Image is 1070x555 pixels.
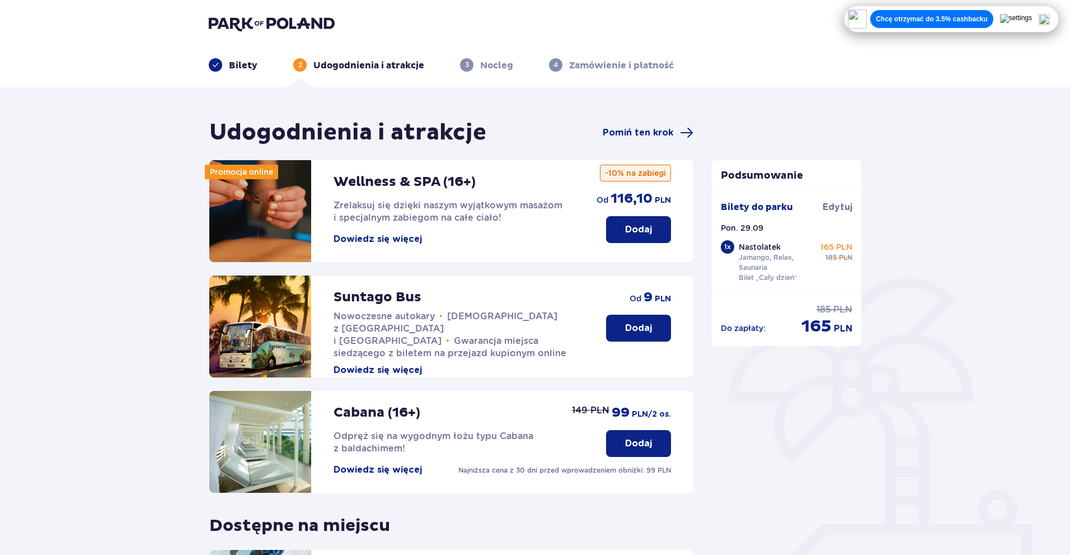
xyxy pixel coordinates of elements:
[625,223,652,236] p: Dodaj
[612,404,630,421] p: 99
[334,233,422,245] button: Dowiedz się więcej
[334,464,422,476] button: Dowiedz się więcej
[721,222,763,234] p: Pon. 29.09
[606,315,671,342] button: Dodaj
[820,241,852,253] p: 165 PLN
[569,59,674,72] p: Zamówienie i płatność
[833,304,852,316] p: PLN
[603,126,693,139] a: Pomiń ten krok
[572,404,609,417] p: 149 PLN
[334,404,420,421] p: Cabana (16+)
[632,409,671,420] p: PLN /2 os.
[446,335,449,347] span: •
[553,60,558,70] p: 4
[655,293,671,305] p: PLN
[439,311,443,322] span: •
[603,127,673,139] span: Pomiń ten krok
[625,322,652,334] p: Dodaj
[625,437,652,450] p: Dodaj
[801,316,832,337] p: 165
[334,431,533,454] span: Odpręż się na wygodnym łożu typu Cabana z baldachimem!
[229,59,257,72] p: Bilety
[209,16,335,31] img: Park of Poland logo
[825,253,837,263] p: 185
[600,165,671,181] p: -10% na zabiegi
[209,119,486,147] h1: Udogodnienia i atrakcje
[611,190,653,207] p: 116,10
[721,323,766,334] p: Do zapłaty :
[721,240,734,254] div: 1 x
[298,60,302,70] p: 2
[606,430,671,457] button: Dodaj
[739,241,781,253] p: Nastolatek
[334,311,557,346] span: [DEMOGRAPHIC_DATA] z [GEOGRAPHIC_DATA] i [GEOGRAPHIC_DATA]
[465,60,469,70] p: 3
[834,323,852,335] p: PLN
[721,201,793,213] p: Bilety do parku
[606,216,671,243] button: Dodaj
[205,165,278,179] div: Promocja online
[209,276,311,377] img: attraction
[823,201,852,213] a: Edytuj
[480,59,513,72] p: Nocleg
[644,289,653,306] p: 9
[597,194,608,206] p: od
[839,253,852,263] p: PLN
[816,304,831,316] p: 185
[334,364,422,376] button: Dowiedz się więcej
[739,253,816,273] p: Jamango, Relax, Saunaria
[458,465,671,475] p: Najniższa cena z 30 dni przed wprowadzeniem obniżki: 99 PLN
[334,174,476,190] p: Wellness & SPA (16+)
[209,160,311,262] img: attraction
[334,311,435,321] span: Nowoczesne autokary
[739,273,797,283] p: Bilet „Cały dzień”
[334,289,421,306] p: Suntago Bus
[313,59,424,72] p: Udogodnienia i atrakcje
[334,200,562,223] span: Zrelaksuj się dzięki naszym wyjątkowym masażom i specjalnym zabiegom na całe ciało!
[712,169,862,183] p: Podsumowanie
[209,506,390,537] p: Dostępne na miejscu
[630,293,641,304] p: od
[209,391,311,493] img: attraction
[655,195,671,206] p: PLN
